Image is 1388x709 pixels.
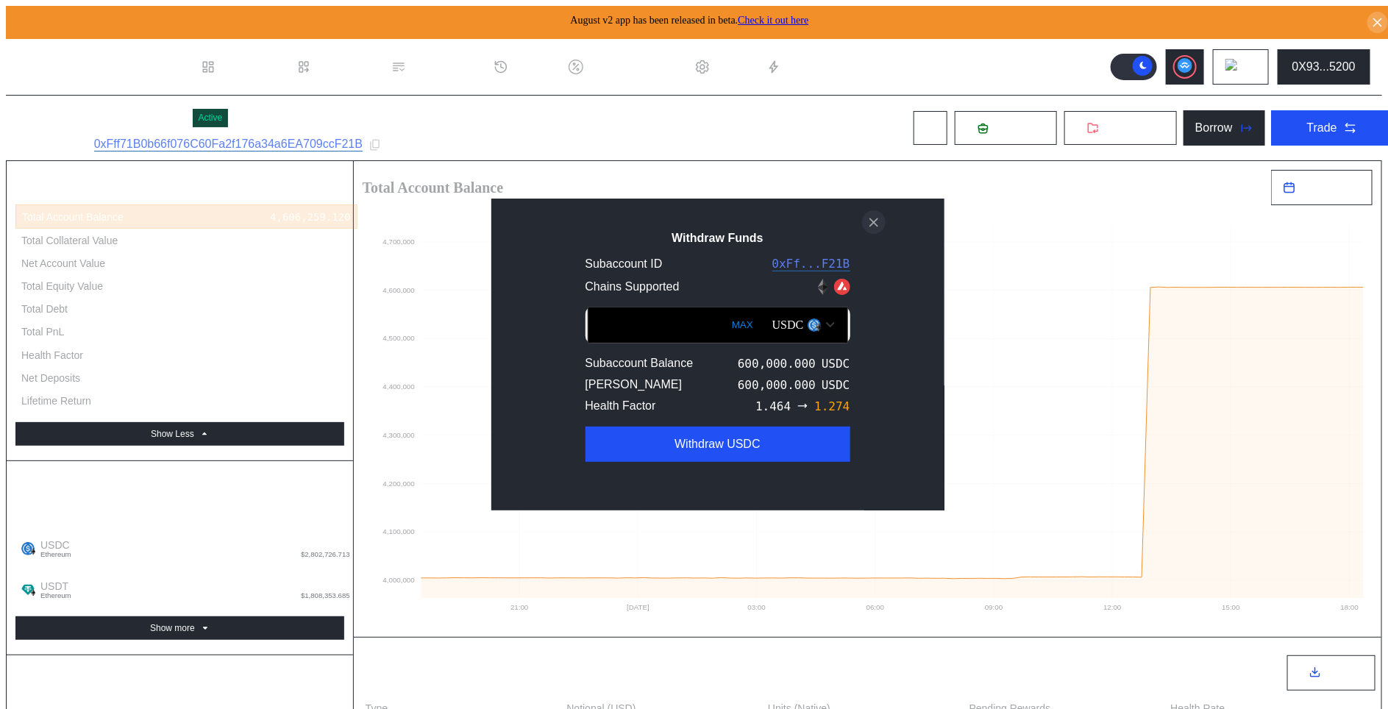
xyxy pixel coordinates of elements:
[586,427,850,462] button: Withdraw USDC
[772,257,850,271] a: 0xFf...F21B
[15,505,344,528] div: Aggregate Balances
[18,139,88,151] div: Subaccount ID:
[382,286,415,294] text: 4,600,000
[586,257,663,271] div: Subaccount ID
[382,480,415,488] text: 4,200,000
[21,302,68,316] div: Total Debt
[716,60,749,74] div: Admin
[21,349,83,362] div: Health Factor
[382,238,415,246] text: 4,700,000
[814,323,823,332] img: svg+xml,%3c
[269,234,350,247] div: 4,534,037.512
[814,399,850,413] span: 1.274
[319,349,350,362] div: 1.464
[21,542,35,555] img: usdc.png
[317,60,374,74] div: Loan Book
[866,603,885,611] text: 06:00
[586,357,694,370] div: Subaccount Balance
[787,60,853,74] div: Automations
[1326,668,1353,679] span: Export
[755,399,791,413] span: 1.464
[1307,121,1337,135] div: Trade
[808,318,821,332] img: usdc.png
[270,210,351,224] div: 4,606,259.120
[21,234,118,247] div: Total Collateral Value
[1103,603,1122,611] text: 12:00
[344,371,349,385] div: -
[586,378,683,391] div: [PERSON_NAME]
[826,321,835,328] img: open token selector
[382,528,415,536] text: 4,100,000
[35,580,71,599] span: USDT
[21,325,64,338] div: Total PnL
[366,665,448,682] div: DeFi Metrics
[627,603,649,611] text: [DATE]
[815,279,831,295] img: Ethereum
[834,279,850,295] img: Avalanche
[269,539,350,552] div: 2,803,109.685
[29,548,37,555] img: svg+xml,%3c
[382,431,415,439] text: 4,300,000
[822,378,850,392] div: USDC
[765,313,842,338] div: Open menu for selecting token for payment
[151,429,194,439] div: Show Less
[862,210,886,234] button: close modal
[269,257,350,270] div: 1,507,510.030
[363,180,1260,195] h2: Total Account Balance
[301,592,350,599] span: $1,808,353.685
[1195,121,1233,135] div: Borrow
[269,580,350,593] div: 1,807,047.020
[412,60,476,74] div: Permissions
[727,308,758,342] button: MAX
[772,318,804,332] div: USDC
[1341,603,1359,611] text: 18:00
[150,623,195,633] div: Show more
[382,382,415,391] text: 4,400,000
[738,15,808,26] a: Check it out here
[269,279,350,293] div: 1,435,288.422
[344,394,349,407] div: -
[738,378,816,392] div: 600,000.000
[221,60,279,74] div: Dashboard
[1301,182,1360,193] span: Last 24 Hours
[1292,60,1356,74] div: 0X93...5200
[21,583,35,596] img: Tether.png
[382,576,415,584] text: 4,000,000
[21,257,105,270] div: Net Account Value
[18,104,187,132] div: Caleb Subaccount
[21,279,103,293] div: Total Equity Value
[1225,59,1242,75] img: chain logo
[1105,121,1154,135] span: Withdraw
[94,138,363,152] a: 0xFff71B0b66f076C60Fa2f176a34a6EA709ccF21B
[22,210,124,224] div: Total Account Balance
[738,357,816,371] div: 600,000.000
[571,15,809,26] span: August v2 app has been released in beta.
[994,121,1034,135] span: Deposit
[21,371,80,385] div: Net Deposits
[15,476,344,505] div: Account Balance
[40,551,71,558] span: Ethereum
[35,539,71,558] span: USDC
[21,394,91,407] div: Lifetime Return
[269,302,350,316] div: 3,098,749.090
[1222,603,1240,611] text: 15:00
[586,280,680,293] div: Chains Supported
[510,603,529,611] text: 21:00
[382,335,415,343] text: 4,500,000
[29,589,37,596] img: svg+xml,%3c
[15,176,344,204] div: Account Summary
[344,325,349,338] div: -
[985,603,1003,611] text: 09:00
[514,60,551,74] div: History
[40,592,71,599] span: Ethereum
[589,60,677,74] div: Discount Factors
[515,232,921,245] h2: Withdraw Funds
[15,670,344,699] div: Aggregate Debt
[747,603,766,611] text: 03:00
[199,113,223,123] div: Active
[301,551,350,558] span: $2,802,726.713
[822,357,850,371] div: USDC
[586,399,656,413] div: Health Factor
